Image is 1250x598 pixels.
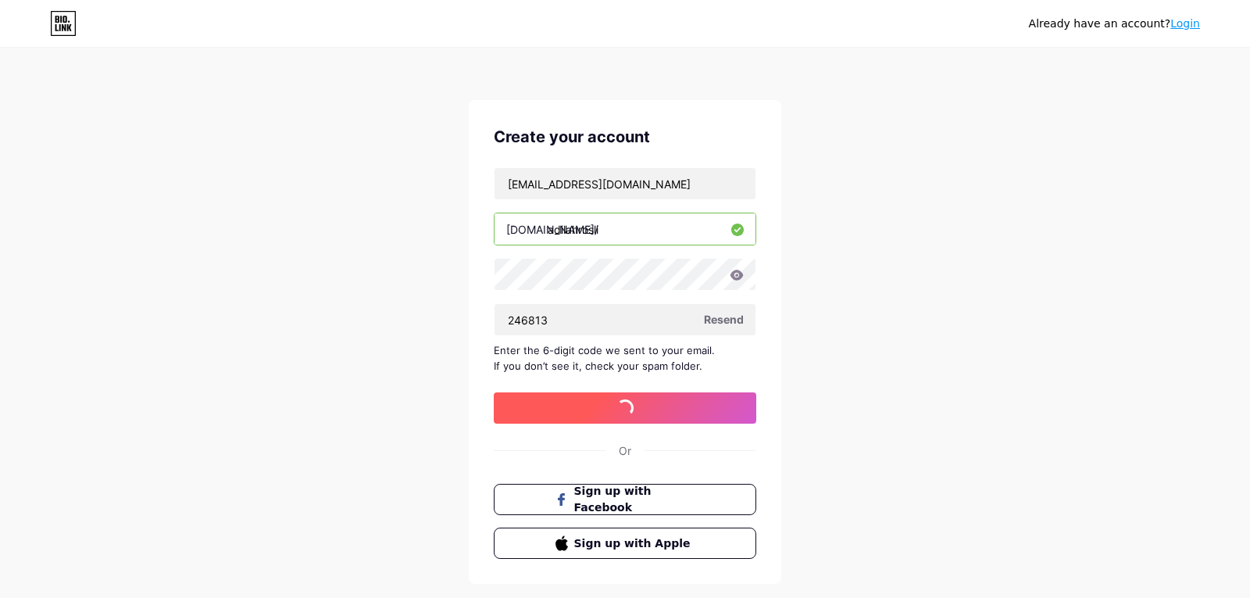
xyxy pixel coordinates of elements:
[1170,17,1200,30] a: Login
[494,484,756,515] button: Sign up with Facebook
[495,213,755,245] input: username
[495,168,755,199] input: Email
[494,125,756,149] div: Create your account
[495,304,755,335] input: Paste login code
[1029,16,1200,32] div: Already have an account?
[619,442,631,459] div: Or
[574,535,695,552] span: Sign up with Apple
[574,483,695,516] span: Sign up with Facebook
[494,342,756,374] div: Enter the 6-digit code we sent to your email. If you don’t see it, check your spam folder.
[506,221,598,238] div: [DOMAIN_NAME]/
[494,528,756,559] button: Sign up with Apple
[704,311,744,328] span: Resend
